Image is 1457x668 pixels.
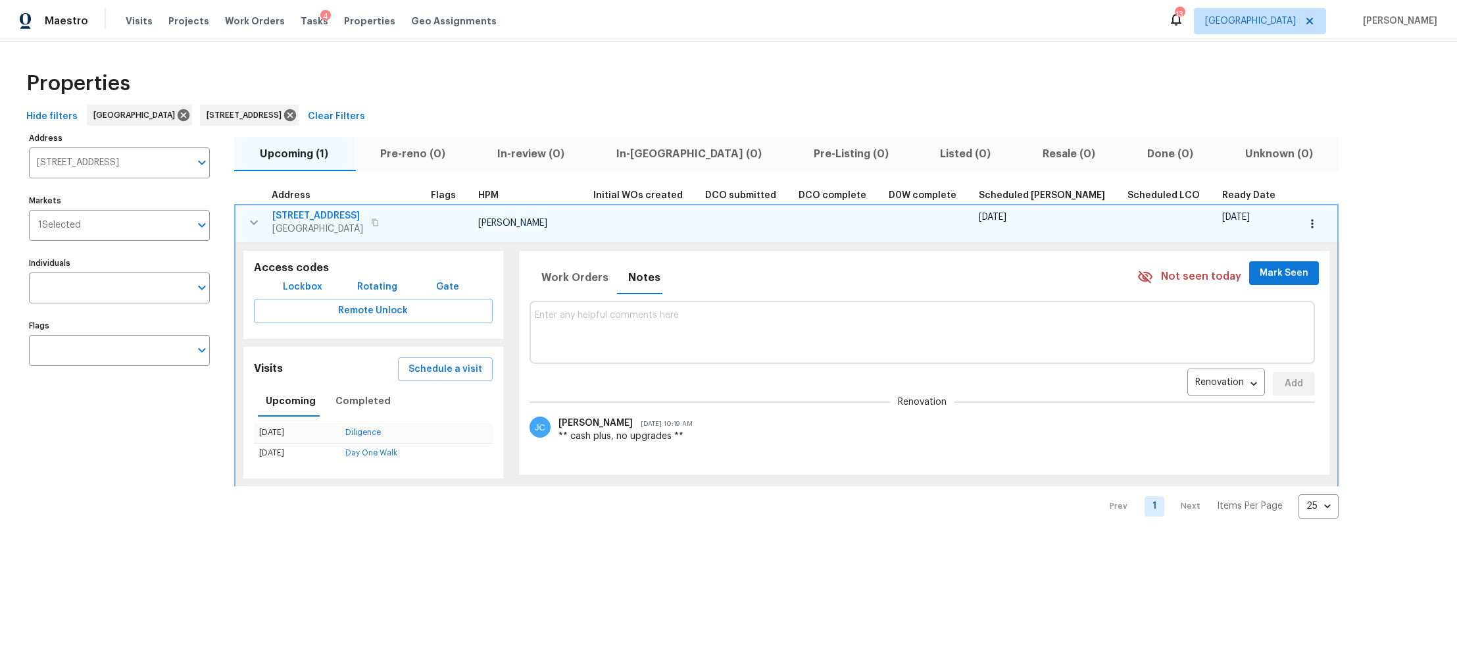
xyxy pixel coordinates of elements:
[1205,14,1296,28] span: [GEOGRAPHIC_DATA]
[254,261,493,275] h5: Access codes
[29,322,210,330] label: Flags
[45,14,88,28] span: Maestro
[29,134,210,142] label: Address
[1227,145,1331,163] span: Unknown (0)
[431,191,456,200] span: Flags
[1097,494,1339,519] nav: Pagination Navigation
[795,145,906,163] span: Pre-Listing (0)
[26,77,130,90] span: Properties
[29,259,210,267] label: Individuals
[411,14,497,28] span: Geo Assignments
[1175,8,1184,21] div: 13
[193,341,211,359] button: Open
[308,109,365,125] span: Clear Filters
[598,145,779,163] span: In-[GEOGRAPHIC_DATA] (0)
[1129,145,1211,163] span: Done (0)
[26,109,78,125] span: Hide filters
[633,421,693,427] span: [DATE] 10:19 AM
[530,417,551,438] img: Jonathan Cheng
[922,145,1009,163] span: Listed (0)
[558,419,633,428] span: [PERSON_NAME]
[344,14,395,28] span: Properties
[357,279,397,295] span: Rotating
[979,191,1105,200] span: Scheduled [PERSON_NAME]
[264,303,482,319] span: Remote Unlock
[408,361,482,378] span: Schedule a visit
[38,220,81,231] span: 1 Selected
[1145,496,1164,517] a: Goto page 1
[335,393,391,409] span: Completed
[200,105,299,126] div: [STREET_ADDRESS]
[207,109,287,122] span: [STREET_ADDRESS]
[478,218,547,228] span: [PERSON_NAME]
[225,14,285,28] span: Work Orders
[478,191,499,200] span: HPM
[303,105,370,129] button: Clear Filters
[193,278,211,297] button: Open
[266,393,316,409] span: Upcoming
[593,191,683,200] span: Initial WOs created
[272,191,310,200] span: Address
[1161,269,1241,284] span: Not seen today
[272,222,363,236] span: [GEOGRAPHIC_DATA]
[254,362,283,376] h5: Visits
[1222,191,1275,200] span: Ready Date
[168,14,209,28] span: Projects
[21,105,83,129] button: Hide filters
[1249,261,1319,286] button: Mark Seen
[1260,265,1308,282] span: Mark Seen
[1298,489,1339,523] div: 25
[345,428,381,436] a: Diligence
[1358,14,1437,28] span: [PERSON_NAME]
[1127,191,1200,200] span: Scheduled LCO
[320,10,331,23] div: 4
[254,443,340,463] td: [DATE]
[283,279,322,295] span: Lockbox
[278,275,328,299] button: Lockbox
[126,14,153,28] span: Visits
[362,145,464,163] span: Pre-reno (0)
[705,191,776,200] span: DCO submitted
[352,275,403,299] button: Rotating
[345,449,397,457] a: Day One Walk
[193,153,211,172] button: Open
[272,209,363,222] span: [STREET_ADDRESS]
[628,269,660,287] span: Notes
[87,105,192,126] div: [GEOGRAPHIC_DATA]
[541,269,608,287] span: Work Orders
[979,213,1006,222] span: [DATE]
[193,216,211,234] button: Open
[93,109,180,122] span: [GEOGRAPHIC_DATA]
[242,145,347,163] span: Upcoming (1)
[1217,500,1283,513] p: Items Per Page
[254,423,340,443] td: [DATE]
[254,299,493,323] button: Remote Unlock
[301,16,328,26] span: Tasks
[29,197,210,205] label: Markets
[1187,373,1265,394] div: Renovation
[398,357,493,382] button: Schedule a visit
[432,279,463,295] span: Gate
[480,145,583,163] span: In-review (0)
[1222,213,1250,222] span: [DATE]
[898,396,947,409] span: Renovation
[799,191,866,200] span: DCO complete
[889,191,956,200] span: D0W complete
[1025,145,1114,163] span: Resale (0)
[558,430,1315,443] div: ** cash plus, no upgrades **
[426,275,468,299] button: Gate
